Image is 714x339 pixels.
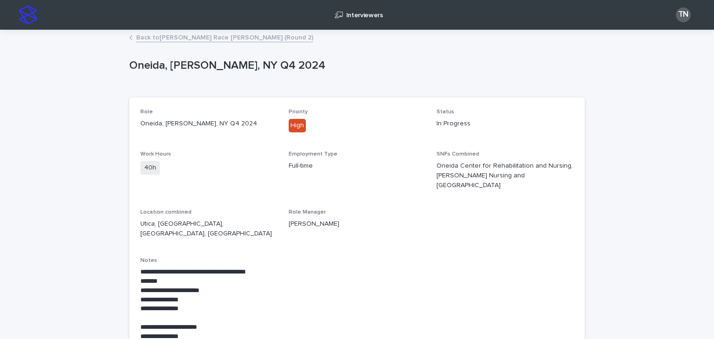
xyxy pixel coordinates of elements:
[140,161,160,175] span: 40h
[289,119,306,132] div: High
[140,219,278,239] p: Utica, [GEOGRAPHIC_DATA], [GEOGRAPHIC_DATA], [GEOGRAPHIC_DATA]
[140,258,157,263] span: Notes
[289,219,426,229] p: [PERSON_NAME]
[289,209,326,215] span: Role Manager
[289,109,308,115] span: Priority
[436,151,479,157] span: SNFs Combined
[289,161,426,171] p: Full-time
[129,59,581,72] p: Oneida, [PERSON_NAME], NY Q4 2024
[140,109,153,115] span: Role
[140,209,192,215] span: Location combined
[289,151,337,157] span: Employment Type
[19,6,37,24] img: stacker-logo-s-only.png
[676,7,691,22] div: TN
[140,119,278,129] p: Oneida, [PERSON_NAME], NY Q4 2024
[436,109,454,115] span: Status
[436,161,574,190] p: Oneida Center for Rehabilitation and Nursing, [PERSON_NAME] Nursing and [GEOGRAPHIC_DATA]
[136,32,313,42] a: Back to[PERSON_NAME] Race [PERSON_NAME] (Round 2)
[436,119,574,129] p: In Progress
[140,151,171,157] span: Work Hours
